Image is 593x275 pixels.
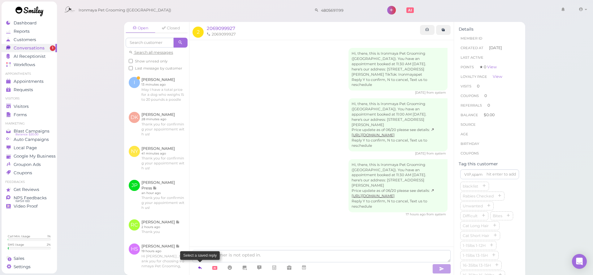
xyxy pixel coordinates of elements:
li: Marketing [2,121,57,126]
span: 1-15lbs 13-15H [461,253,489,258]
span: Local Page [14,145,37,150]
span: Points [461,65,474,69]
span: from system [426,151,446,155]
a: View [493,74,502,79]
a: Forms [2,111,57,119]
span: Referrals [461,103,482,108]
span: Loyalty page [461,74,487,79]
span: 05/08/2025 09:57am [415,91,426,95]
span: Google My Business [14,154,56,159]
div: Open Intercom Messenger [572,254,587,269]
a: Dashboard [2,19,57,27]
span: from system [426,212,446,216]
a: 2069099927 [207,25,235,31]
span: Dashboard [14,20,37,26]
div: SMS Usage [8,243,24,247]
span: Member ID [461,36,482,40]
span: Reports [14,29,30,34]
span: Get Reviews [14,187,39,192]
a: NPS Feedbacks NPS® 100 [2,194,57,202]
div: 2 % [47,243,51,247]
span: Workflows [14,62,35,67]
span: Sales [14,256,24,261]
li: Feedbacks [2,180,57,184]
input: Last message by customer [129,66,133,70]
a: Workflows [2,61,57,69]
a: View [487,65,497,69]
a: Get Reviews [2,185,57,194]
span: Conversations [14,45,45,51]
span: 1-15lbs 1-12H [461,243,487,248]
span: Settings [14,264,31,269]
div: hit enter to add [487,171,516,177]
span: Coupons [461,94,479,98]
input: Show unread only [129,59,133,63]
span: 06/23/2025 10:23am [415,151,426,155]
div: 1 % [47,234,51,238]
li: 0 [459,100,521,110]
div: Hi, there, this is Ironmaya Pet Grooming ([GEOGRAPHIC_DATA]). You have an appointment booked at 1... [348,48,448,91]
span: Last message by customer [135,66,182,70]
span: Last Active [461,55,483,60]
span: $0.00 [484,112,495,117]
a: Closed [156,23,186,33]
span: Unwanted [461,204,484,208]
a: Visitors [2,102,57,111]
span: NPS® 100 [15,199,30,204]
span: Coupons [14,170,32,176]
a: Video Proof [2,202,57,210]
div: Tag this customer [459,161,521,167]
a: Open [126,23,155,33]
span: Difficult [461,214,479,218]
a: Customers [2,36,57,44]
span: 1 [50,45,55,51]
span: Birthday [461,142,479,146]
span: Balance [461,113,479,117]
span: Visits [461,84,471,88]
a: Appointments [2,77,57,86]
li: 2069099927 [205,32,237,37]
span: Requests [14,87,33,92]
a: AI Receptionist [2,52,57,61]
div: Hi, there, this is Ironmaya Pet Grooming ([GEOGRAPHIC_DATA]). You have an appointment booked at 1... [348,159,448,213]
span: Visitors [14,104,29,109]
span: Ironmaya Pet Grooming ([GEOGRAPHIC_DATA]) [79,2,171,19]
div: Details [459,27,521,32]
span: 2 [193,27,204,38]
span: 10/01/2025 06:20pm [406,212,426,216]
a: Auto Campaigns [2,135,57,144]
a: Search all messages [129,50,173,55]
span: Video Proof [14,204,38,209]
span: age [461,132,468,136]
span: AI Receptionist [14,54,45,59]
input: Search customer [126,38,174,48]
span: blacklist [461,184,479,188]
a: Blast Campaigns Balance: $20.00 [2,127,57,135]
span: Customers [14,37,36,42]
span: Cat Short Hair [461,233,491,238]
span: Source [461,122,476,127]
span: Blast Campaigns [14,129,50,134]
a: Sales [2,254,57,263]
input: VIP,spam [460,169,519,179]
span: Cat Long Hair [461,223,490,228]
li: Visitors [2,96,57,101]
span: Bites [491,214,504,218]
a: Local Page [2,144,57,152]
a: Settings [2,263,57,271]
span: Rabies Checked [461,194,495,198]
span: 16-35lbs 13-15H [461,263,492,268]
span: Show unread only [135,59,167,63]
a: Coupons [2,169,57,177]
span: from system [426,91,446,95]
a: Groupon Ads [2,160,57,169]
span: Auto Campaigns [14,137,49,142]
a: Google My Business [2,152,57,160]
a: Requests [2,86,57,94]
span: ★ 0 [479,65,497,69]
span: [DATE] [489,45,502,51]
span: Balance: $20.00 [15,132,38,137]
span: Coupons [461,151,479,155]
li: Appointments [2,72,57,76]
li: 0 [459,91,521,101]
